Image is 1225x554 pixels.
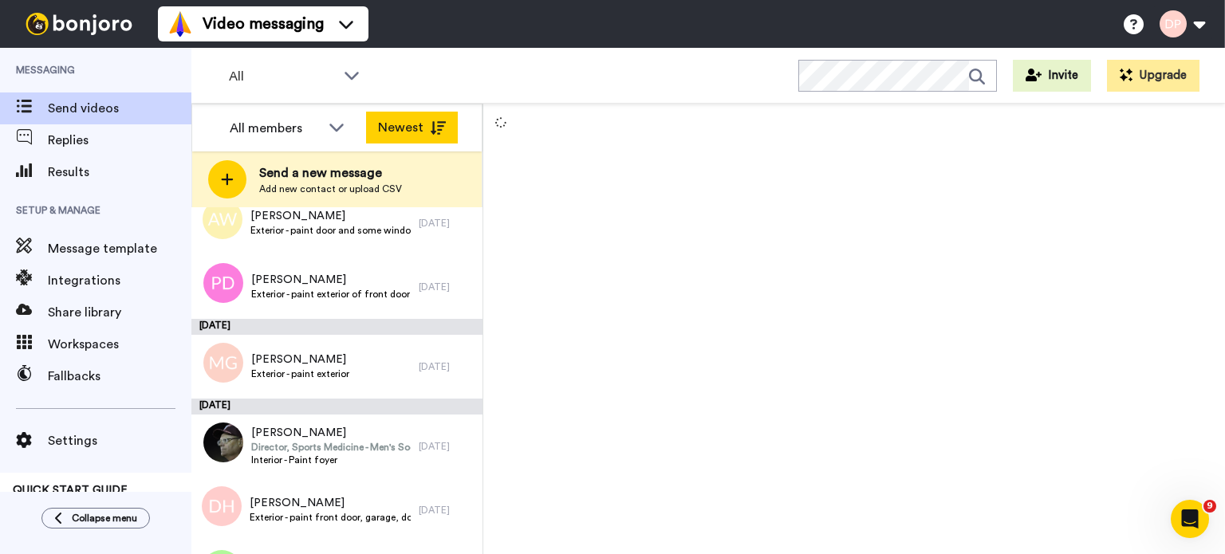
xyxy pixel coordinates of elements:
span: Video messaging [203,13,324,35]
span: Settings [48,431,191,450]
div: [DATE] [191,319,483,335]
div: [DATE] [419,217,475,230]
div: [DATE] [419,440,475,453]
img: pd.png [203,263,243,303]
div: [DATE] [419,281,475,293]
iframe: Intercom live chat [1171,500,1209,538]
img: bj-logo-header-white.svg [19,13,139,35]
span: QUICK START GUIDE [13,485,128,496]
span: Director, Sports Medicine - Men's Soccer [251,441,412,454]
button: Collapse menu [41,508,150,528]
span: Exterior - paint door and some window seals [250,224,411,237]
div: [DATE] [191,399,483,415]
span: [PERSON_NAME] [250,208,411,224]
button: Newest [366,112,458,143]
span: Workspaces [48,335,191,354]
button: Upgrade [1107,60,1199,92]
button: Invite [1013,60,1091,92]
div: All members [230,119,321,138]
span: Exterior - paint exterior of front door [251,288,410,301]
span: Send videos [48,99,191,118]
span: Send a new message [259,163,402,183]
span: [PERSON_NAME] [251,425,412,441]
img: vm-color.svg [167,11,193,37]
img: aw.png [203,199,242,239]
img: mg.png [203,343,243,383]
span: Integrations [48,271,191,290]
span: 9 [1203,500,1216,513]
img: dh.png [202,486,242,526]
span: Add new contact or upload CSV [259,183,402,195]
img: 76587f58-3c43-4fdc-8bc3-7b954ab207e2.jpg [203,422,243,462]
span: Interior - Paint foyer [251,454,412,466]
span: All [229,67,336,86]
div: [DATE] [419,504,475,517]
span: [PERSON_NAME] [251,352,349,367]
span: [PERSON_NAME] [250,495,411,511]
span: Message template [48,239,191,258]
span: Fallbacks [48,367,191,386]
span: Exterior - paint exterior [251,367,349,380]
div: [DATE] [419,360,475,373]
span: Share library [48,303,191,322]
span: Replies [48,131,191,150]
span: Results [48,163,191,182]
span: Collapse menu [72,512,137,525]
span: [PERSON_NAME] [251,272,410,288]
span: Exterior - paint front door, garage, door frames, facia, etc [250,511,411,524]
